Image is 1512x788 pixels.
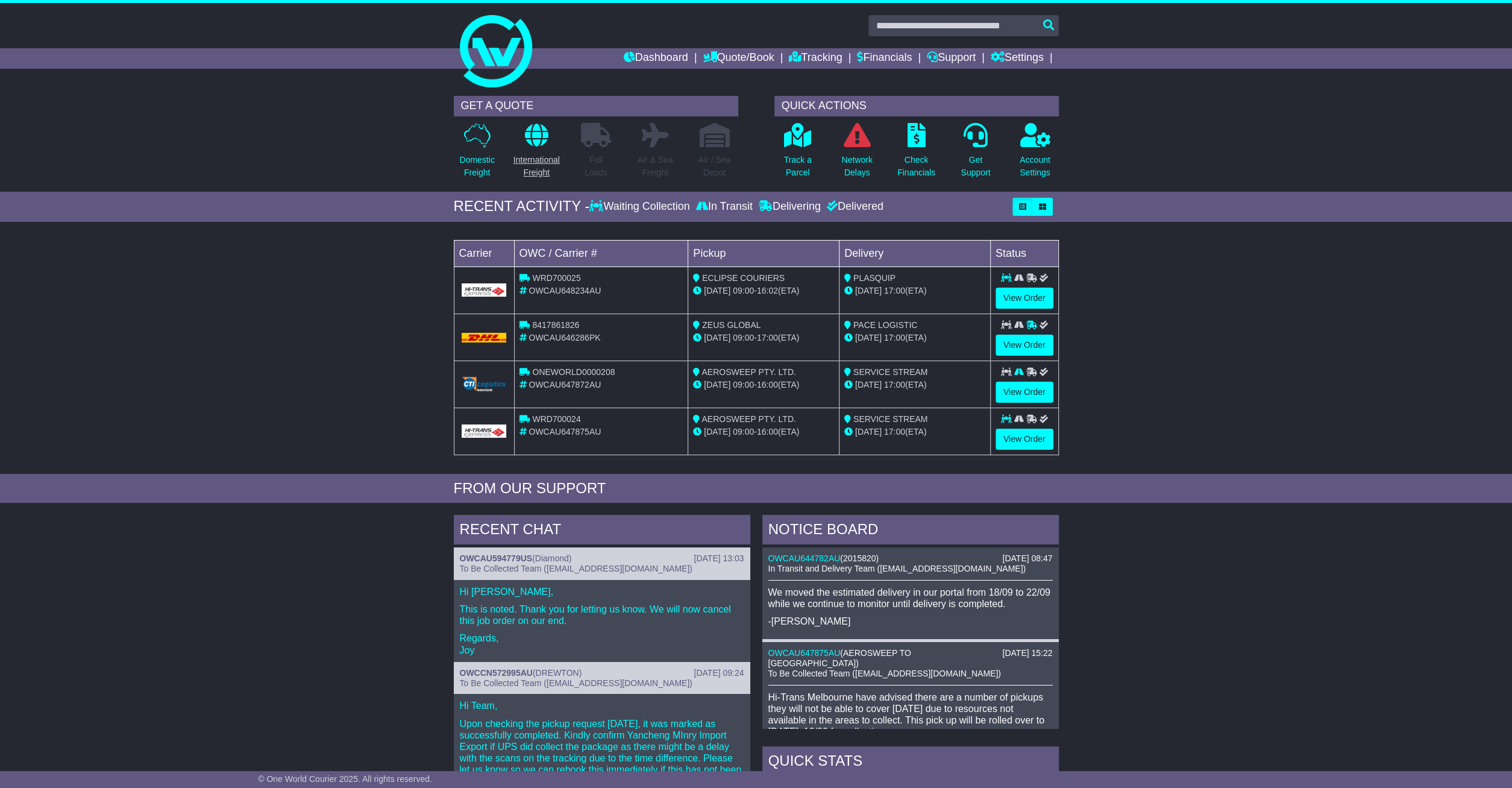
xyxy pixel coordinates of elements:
[693,426,834,438] div: - (ETA)
[454,240,514,266] td: Carrier
[529,286,601,295] span: OWCAU648234AU
[704,286,730,295] span: [DATE]
[768,692,1053,761] p: Hi-Trans Melbourne have advised there are a number of pickups they will not be able to cover [DAT...
[783,122,812,186] a: Track aParcel
[459,122,495,186] a: DomesticFreight
[1019,122,1051,186] a: AccountSettings
[532,273,580,283] span: WRD700025
[844,379,985,391] div: (ETA)
[768,648,841,658] a: OWCAU647875AU
[762,746,1059,779] div: Quick Stats
[1020,154,1050,179] p: Account Settings
[996,382,1053,403] a: View Order
[784,154,812,179] p: Track a Parcel
[704,333,730,342] span: [DATE]
[462,333,507,342] img: DHL.png
[460,700,744,711] p: Hi Team,
[844,426,985,438] div: (ETA)
[454,96,738,116] div: GET A QUOTE
[536,668,579,678] span: DREWTON
[990,240,1058,266] td: Status
[460,604,744,626] p: This is noted. Thank you for letting us know. We will now cancel this job order on our end.
[693,200,756,213] div: In Transit
[460,668,744,678] div: ( )
[703,48,774,69] a: Quote/Book
[768,587,1053,610] p: We moved the estimated delivery in our portal from 18/09 to 22/09 while we continue to monitor un...
[733,380,754,389] span: 09:00
[535,553,569,563] span: Diamond
[460,586,744,597] p: Hi [PERSON_NAME],
[853,320,917,330] span: PACE LOGISTIC
[733,286,754,295] span: 09:00
[454,480,1059,497] div: FROM OUR SUPPORT
[768,648,911,668] span: AEROSWEEP TO [GEOGRAPHIC_DATA]
[532,414,580,424] span: WRD700024
[462,424,507,438] img: GetCarrierServiceLogo
[774,96,1059,116] div: QUICK ACTIONS
[884,333,905,342] span: 17:00
[960,122,991,186] a: GetSupport
[768,553,841,563] a: OWCAU644782AU
[855,333,882,342] span: [DATE]
[460,564,692,573] span: To Be Collected Team ([EMAIL_ADDRESS][DOMAIN_NAME])
[460,553,533,563] a: OWCAU594779US
[624,48,688,69] a: Dashboard
[757,286,778,295] span: 16:02
[757,427,778,437] span: 16:00
[855,427,882,437] span: [DATE]
[589,200,692,213] div: Waiting Collection
[884,286,905,295] span: 17:00
[513,122,560,186] a: InternationalFreight
[460,718,744,787] p: Upon checking the pickup request [DATE], it was marked as successfully completed. Kindly confirm ...
[529,333,600,342] span: OWCAU646286PK
[462,377,507,391] img: GetCarrierServiceLogo
[991,48,1044,69] a: Settings
[768,564,1026,573] span: In Transit and Delivery Team ([EMAIL_ADDRESS][DOMAIN_NAME])
[853,414,927,424] span: SERVICE STREAM
[529,380,601,389] span: OWCAU647872AU
[702,273,785,283] span: ECLIPSE COURIERS
[702,320,761,330] span: ZEUS GLOBAL
[897,122,936,186] a: CheckFinancials
[762,515,1059,547] div: NOTICE BOARD
[927,48,976,69] a: Support
[768,616,1053,627] p: -[PERSON_NAME]
[844,332,985,344] div: (ETA)
[514,240,688,266] td: OWC / Carrier #
[1002,553,1052,564] div: [DATE] 08:47
[897,154,935,179] p: Check Financials
[638,154,673,179] p: Air & Sea Freight
[460,553,744,564] div: ( )
[768,648,1053,669] div: ( )
[532,320,579,330] span: 8417861826
[884,380,905,389] span: 17:00
[258,774,432,784] span: © One World Courier 2025. All rights reserved.
[757,333,778,342] span: 17:00
[961,154,990,179] p: Get Support
[844,285,985,297] div: (ETA)
[768,553,1053,564] div: ( )
[694,668,744,678] div: [DATE] 09:24
[704,427,730,437] span: [DATE]
[701,367,795,377] span: AEROSWEEP PTY. LTD.
[698,154,731,179] p: Air / Sea Depot
[513,154,560,179] p: International Freight
[454,198,590,215] div: RECENT ACTIVITY -
[824,200,883,213] div: Delivered
[841,122,873,186] a: NetworkDelays
[733,333,754,342] span: 09:00
[857,48,912,69] a: Financials
[853,273,896,283] span: PLASQUIP
[694,553,744,564] div: [DATE] 13:03
[460,678,692,688] span: To Be Collected Team ([EMAIL_ADDRESS][DOMAIN_NAME])
[693,285,834,297] div: - (ETA)
[460,632,744,655] p: Regards, Joy
[693,332,834,344] div: - (ETA)
[768,669,1001,678] span: To Be Collected Team ([EMAIL_ADDRESS][DOMAIN_NAME])
[459,154,494,179] p: Domestic Freight
[855,380,882,389] span: [DATE]
[529,427,601,437] span: OWCAU647875AU
[839,240,990,266] td: Delivery
[757,380,778,389] span: 16:00
[996,429,1053,450] a: View Order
